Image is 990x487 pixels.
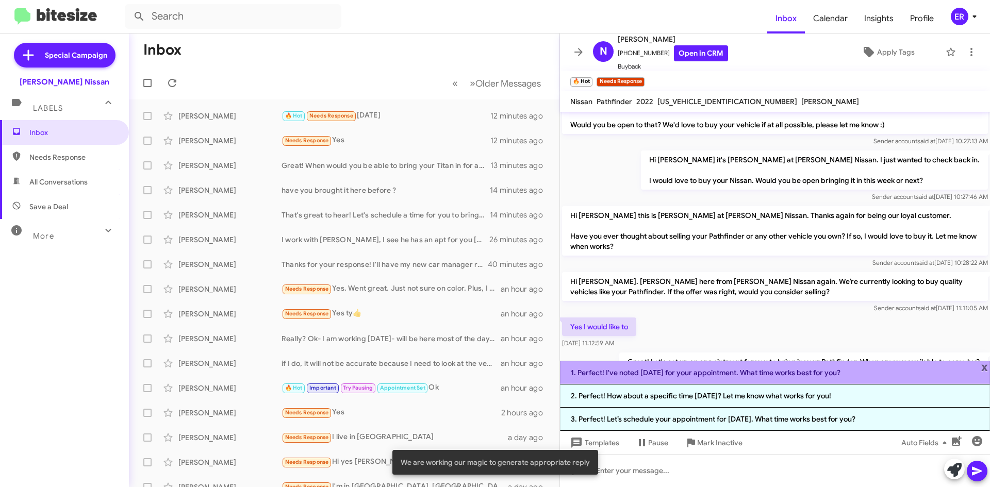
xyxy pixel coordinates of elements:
div: I work with [PERSON_NAME], I see he has an apt for you [DATE] at 5:30pm. Is this the best time fo... [282,234,489,245]
div: Ok [282,382,501,394]
div: I live in [GEOGRAPHIC_DATA] [282,431,508,443]
button: Templates [560,433,628,452]
div: an hour ago [501,358,551,368]
span: Sender account [DATE] 10:27:46 AM [872,193,988,200]
span: [DATE] 11:12:59 AM [562,339,614,347]
span: Apply Tags [877,43,915,61]
span: 🔥 Hot [285,112,303,119]
li: 2. Perfect! How about a specific time [DATE]? Let me know what works for you! [560,384,990,408]
div: [PERSON_NAME] [178,185,282,195]
button: Pause [628,433,676,452]
span: Needs Response [285,409,329,416]
span: Sender account [DATE] 11:11:05 AM [874,304,988,312]
div: Yes [282,135,490,146]
div: have you brought it here before ? [282,185,490,195]
div: 14 minutes ago [490,210,551,220]
span: said at [918,304,936,312]
span: Appointment Set [380,384,425,391]
span: N [600,43,607,60]
small: Needs Response [597,77,644,87]
div: [PERSON_NAME] [178,111,282,121]
button: Next [464,73,547,94]
div: if I do, it will not be accurate because I need to look at the vehicle and test drive it. [282,358,501,368]
div: 26 minutes ago [489,234,551,245]
div: Thanks for your response! I'll have my new car manager reach out to you with our bet pricing on a... [282,259,489,270]
div: [PERSON_NAME] [178,284,282,294]
div: [PERSON_NAME] [178,383,282,393]
span: [PERSON_NAME] [801,97,859,106]
div: 12 minutes ago [490,111,551,121]
span: « [452,77,458,90]
h1: Inbox [143,42,181,58]
div: [DATE] [282,110,490,122]
span: Needs Response [285,434,329,441]
li: 1. Perfect! I've noted [DATE] for your appointment. What time works best for you? [560,361,990,384]
a: Inbox [767,4,805,33]
button: Mark Inactive [676,433,751,452]
nav: Page navigation example [447,73,547,94]
div: [PERSON_NAME] [178,136,282,146]
a: Open in CRM [674,45,728,61]
span: said at [916,259,934,266]
span: Inbox [29,127,117,138]
p: Hi [PERSON_NAME] this is [PERSON_NAME] at [PERSON_NAME] Nissan. Thanks again for being our loyal ... [562,206,988,256]
span: Needs Response [285,459,329,465]
div: [PERSON_NAME] [178,408,282,418]
div: 14 minutes ago [490,185,551,195]
span: [US_VEHICLE_IDENTIFICATION_NUMBER] [657,97,797,106]
div: [PERSON_NAME] Nissan [20,77,109,87]
button: Previous [446,73,464,94]
span: Auto Fields [901,433,951,452]
button: Auto Fields [893,433,959,452]
span: Needs Response [285,310,329,317]
span: Needs Response [285,137,329,144]
div: [PERSON_NAME] [178,333,282,344]
a: Profile [902,4,942,33]
span: Needs Response [29,152,117,162]
small: 🔥 Hot [570,77,592,87]
a: Insights [856,4,902,33]
div: Hi yes [PERSON_NAME], I wanted to see pictures of the truck first [282,456,508,468]
span: Important [309,384,336,391]
div: [PERSON_NAME] [178,432,282,443]
div: [PERSON_NAME] [178,160,282,171]
span: [PHONE_NUMBER] [618,45,728,61]
div: Yes [282,407,501,418]
span: Older Messages [475,78,541,89]
div: Great! When would you be able to bring your Titan in for a complimentary appraisal? We can assist... [282,160,490,171]
span: Nissan [570,97,592,106]
span: Try Pausing [343,384,373,391]
div: an hour ago [501,309,551,319]
div: 2 hours ago [501,408,551,418]
span: Save a Deal [29,201,68,212]
li: 3. Perfect! Let’s schedule your appointment for [DATE]. What time works best for you? [560,408,990,431]
div: an hour ago [501,284,551,294]
span: Sender account [DATE] 10:28:22 AM [872,259,988,266]
div: an hour ago [501,333,551,344]
a: Special Campaign [14,43,115,68]
span: More [33,231,54,241]
p: Yes I would like to [562,317,636,336]
span: [PERSON_NAME] [618,33,728,45]
input: Search [125,4,341,29]
div: Yes. Went great. Just not sure on color. Plus, I thought certified cars were included in the pric... [282,283,501,295]
span: » [470,77,475,90]
span: Labels [33,104,63,113]
span: We are working our magic to generate appropriate reply [401,457,590,467]
div: [PERSON_NAME] [178,457,282,467]
button: ER [942,8,979,25]
span: Pathfinder [597,97,632,106]
div: 12 minutes ago [490,136,551,146]
span: Needs Response [309,112,353,119]
div: an hour ago [501,383,551,393]
p: Hi [PERSON_NAME]. [PERSON_NAME] here from [PERSON_NAME] Nissan again. We’re currently looking to ... [562,272,988,301]
div: [PERSON_NAME] [178,259,282,270]
div: Really? Ok- I am working [DATE]- will be here most of the day. But I'd love to hear what you can ... [282,333,501,344]
span: 🔥 Hot [285,384,303,391]
a: Calendar [805,4,856,33]
p: Great! Let's set up an appointment for you to bring in your Pathfinder. When are you available to... [619,352,988,371]
p: Hi [PERSON_NAME] it's [PERSON_NAME] at [PERSON_NAME] Nissan. I just wanted to check back in. I wo... [641,150,988,190]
